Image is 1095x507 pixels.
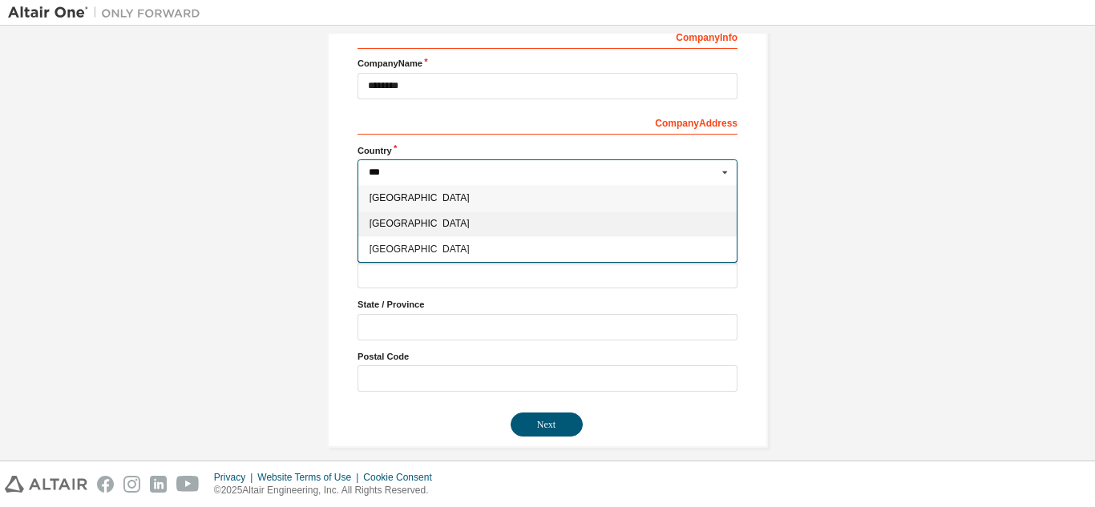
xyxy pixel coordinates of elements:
[5,476,87,493] img: altair_logo.svg
[358,57,737,70] label: Company Name
[97,476,114,493] img: facebook.svg
[358,144,737,157] label: Country
[370,193,726,203] span: [GEOGRAPHIC_DATA]
[257,471,363,484] div: Website Terms of Use
[214,471,257,484] div: Privacy
[358,298,737,311] label: State / Province
[358,23,737,49] div: Company Info
[214,484,442,497] p: © 2025 Altair Engineering, Inc. All Rights Reserved.
[370,244,726,254] span: [GEOGRAPHIC_DATA]
[370,219,726,228] span: [GEOGRAPHIC_DATA]
[511,412,583,437] button: Next
[358,350,737,363] label: Postal Code
[363,471,441,484] div: Cookie Consent
[150,476,167,493] img: linkedin.svg
[8,5,208,21] img: Altair One
[358,109,737,135] div: Company Address
[176,476,200,493] img: youtube.svg
[123,476,140,493] img: instagram.svg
